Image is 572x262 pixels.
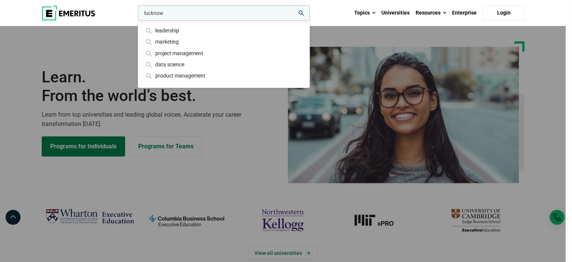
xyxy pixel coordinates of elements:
div: leadership [144,26,304,35]
div: project management [144,49,304,57]
div: data science [144,60,304,69]
div: product management [144,72,304,80]
div: marketing [144,38,304,46]
input: woocommerce-product-search-field-0 [138,5,310,21]
a: Login [483,5,524,21]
